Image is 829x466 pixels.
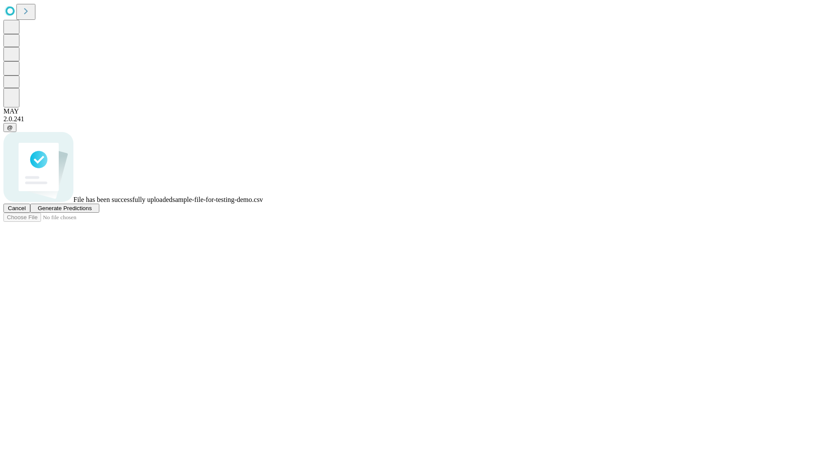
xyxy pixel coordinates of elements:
button: @ [3,123,16,132]
span: @ [7,124,13,131]
span: File has been successfully uploaded [73,196,172,203]
div: MAY [3,107,826,115]
button: Generate Predictions [30,204,99,213]
button: Cancel [3,204,30,213]
div: 2.0.241 [3,115,826,123]
span: sample-file-for-testing-demo.csv [172,196,263,203]
span: Generate Predictions [38,205,92,211]
span: Cancel [8,205,26,211]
